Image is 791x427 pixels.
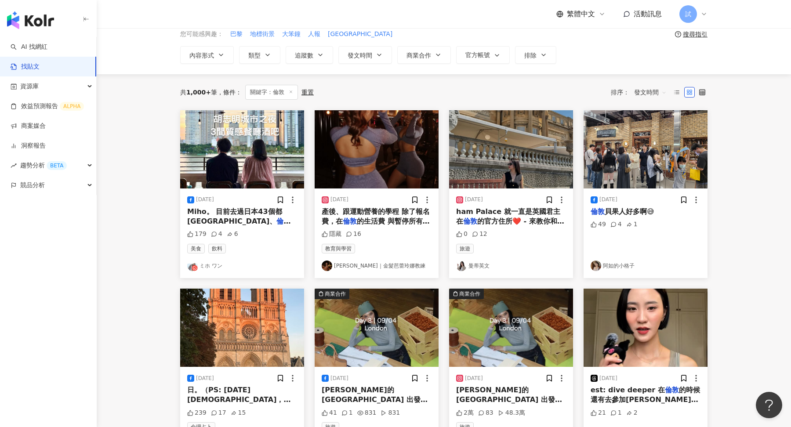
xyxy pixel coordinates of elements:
[591,386,665,394] span: est: dive deeper 在
[196,375,214,382] div: [DATE]
[599,375,617,382] div: [DATE]
[591,261,700,271] a: KOL Avatar阿如的小格子
[211,230,222,239] div: 4
[286,46,333,64] button: 追蹤數
[11,163,17,169] span: rise
[456,261,467,271] img: KOL Avatar
[208,244,226,253] span: 飲料
[591,261,601,271] img: KOL Avatar
[230,29,243,39] button: 巴黎
[456,261,566,271] a: KOL Avatar曼蒂英文
[626,220,638,229] div: 1
[7,11,54,29] img: logo
[634,85,667,99] span: 發文時間
[250,29,275,39] button: 地標街景
[472,230,487,239] div: 12
[338,46,392,64] button: 發文時間
[634,10,662,18] span: 活動訊息
[449,289,573,367] button: 商業合作
[301,89,314,96] div: 重置
[11,122,46,130] a: 商案媒合
[456,217,564,235] span: 的官方住所❤️ - 來教你和皇室皇宮
[406,52,431,59] span: 商業合作
[308,30,320,39] span: 人報
[11,62,40,71] a: 找貼文
[187,386,290,414] span: 日。（PS: [DATE][DEMOGRAPHIC_DATA]，人在
[187,207,282,225] span: Miho。 目前去過日本43個都[GEOGRAPHIC_DATA]、
[325,289,346,298] div: 商業合作
[308,29,321,39] button: 人報
[591,207,605,216] mark: 倫敦
[230,30,243,39] span: 巴黎
[295,52,313,59] span: 追蹤數
[47,161,67,170] div: BETA
[20,76,39,96] span: 資源庫
[343,217,357,225] mark: 倫敦
[196,196,214,203] div: [DATE]
[20,156,67,175] span: 趨勢分析
[599,196,617,203] div: [DATE]
[610,409,622,417] div: 1
[180,289,304,367] img: post-image
[591,220,606,229] div: 49
[187,409,207,417] div: 239
[348,52,372,59] span: 發文時間
[465,375,483,382] div: [DATE]
[591,386,700,414] span: 的時候還有去參加[PERSON_NAME] 的wor
[456,207,560,225] span: ham Palace 就一直是英國君主在
[11,102,84,111] a: 效益預測報告ALPHA
[231,409,246,417] div: 15
[180,110,304,188] img: post-image
[456,230,468,239] div: 0
[322,244,355,253] span: 教育與學習
[250,30,275,39] span: 地標街景
[459,289,480,298] div: 商業合作
[187,261,198,271] img: KOL Avatar
[605,207,654,216] span: 貝果人好多啊😅
[322,217,430,235] span: 的生活費 與暫停所有實體課程的成本
[611,85,671,99] div: 排序：
[397,46,451,64] button: 商業合作
[567,9,595,19] span: 繁體中文
[524,52,537,59] span: 排除
[245,85,298,100] span: 關鍵字：倫敦
[456,244,474,253] span: 旅遊
[756,392,782,418] iframe: Help Scout Beacon - Open
[584,110,708,188] img: post-image
[322,261,432,271] a: KOL Avatar[PERSON_NAME]｜金髮芭蕾玲娜教練
[463,217,477,225] mark: 倫敦
[315,289,439,367] img: post-image
[381,409,400,417] div: 831
[217,89,242,96] span: 條件 ：
[665,386,679,394] mark: 倫敦
[187,244,205,253] span: 美食
[322,230,341,239] div: 隱藏
[498,409,525,417] div: 48.3萬
[282,29,301,39] button: 大笨鐘
[322,409,337,417] div: 41
[239,46,280,64] button: 類型
[180,89,217,96] div: 共 筆
[591,409,606,417] div: 21
[180,46,234,64] button: 內容形式
[346,230,361,239] div: 16
[465,51,490,58] span: 官方帳號
[449,110,573,188] img: post-image
[683,31,708,38] div: 搜尋指引
[584,289,708,367] img: post-image
[282,30,301,39] span: 大笨鐘
[330,375,348,382] div: [DATE]
[478,409,493,417] div: 83
[315,110,439,188] img: post-image
[456,409,474,417] div: 2萬
[610,220,622,229] div: 4
[248,52,261,59] span: 類型
[322,386,428,414] span: [PERSON_NAME]的 [GEOGRAPHIC_DATA] 出發，前往熱鬧的
[322,207,430,225] span: 產後、跟運動營養的學程 除了報名費，在
[456,46,510,64] button: 官方帳號
[328,30,392,39] span: [GEOGRAPHIC_DATA]
[515,46,556,64] button: 排除
[11,141,46,150] a: 洞察報告
[211,409,226,417] div: 17
[357,409,377,417] div: 831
